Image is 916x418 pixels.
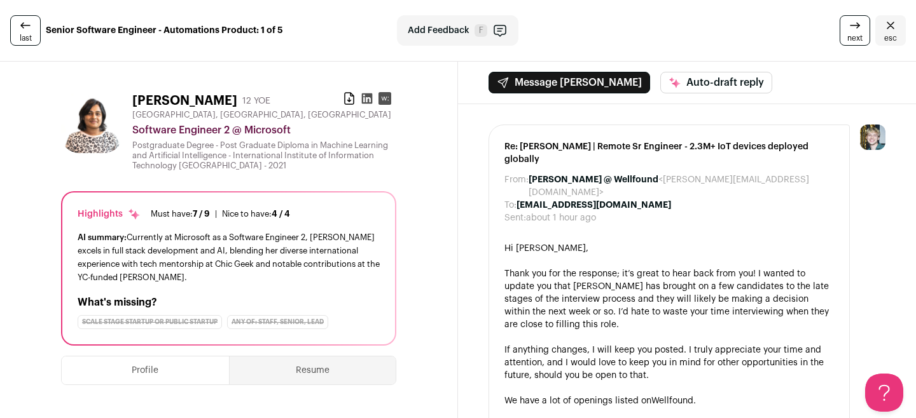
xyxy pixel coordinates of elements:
dt: From: [504,173,529,199]
img: a7d9e49214afc02e1da068c3566234352abe3bd681153c8a3c2dcc2ed28fddb4.jpg [61,92,122,153]
button: Resume [230,356,396,384]
span: 7 / 9 [193,210,210,218]
div: Any of: Staff, Senior, Lead [227,315,328,329]
img: 6494470-medium_jpg [860,125,885,150]
div: Hi [PERSON_NAME], [504,242,834,255]
iframe: Help Scout Beacon - Open [865,374,903,412]
a: next [840,15,870,46]
h1: [PERSON_NAME] [132,92,237,110]
dt: Sent: [504,212,526,224]
span: 4 / 4 [272,210,290,218]
a: Wellfound [651,396,693,405]
div: Highlights [78,208,141,220]
button: Auto-draft reply [660,72,772,93]
span: AI summary: [78,233,127,241]
dt: To: [504,199,517,212]
div: Nice to have: [222,209,290,219]
dd: <[PERSON_NAME][EMAIL_ADDRESS][DOMAIN_NAME]> [529,173,834,199]
div: Software Engineer 2 @ Microsoft [132,123,396,138]
div: Scale Stage Startup or Public Startup [78,315,222,329]
strong: Senior Software Engineer - Automations Product: 1 of 5 [46,24,283,37]
h2: What's missing? [78,295,380,310]
div: Thank you for the response; it’s great to hear back from you! I wanted to update you that [PERSON... [504,267,834,331]
button: Message [PERSON_NAME] [489,72,650,93]
div: Currently at Microsoft as a Software Engineer 2, [PERSON_NAME] excels in full stack development a... [78,231,380,285]
span: [GEOGRAPHIC_DATA], [GEOGRAPHIC_DATA], [GEOGRAPHIC_DATA] [132,110,391,120]
dd: about 1 hour ago [526,212,596,224]
div: We have a lot of openings listed on . [504,394,834,407]
button: Profile [62,356,229,384]
div: Postgraduate Degree - Post Graduate Diploma in Machine Learning and Artificial Intelligence - Int... [132,140,396,171]
b: [EMAIL_ADDRESS][DOMAIN_NAME] [517,201,671,210]
a: last [10,15,41,46]
span: next [847,33,863,43]
a: Close [875,15,906,46]
button: Add Feedback F [397,15,518,46]
div: 12 YOE [242,95,270,107]
span: F [475,24,487,37]
span: esc [884,33,897,43]
ul: | [151,209,290,219]
div: Must have: [151,209,210,219]
span: Re: [PERSON_NAME] | Remote Sr Engineer - 2.3M+ IoT devices deployed globally [504,140,834,166]
b: [PERSON_NAME] @ Wellfound [529,175,658,184]
span: last [20,33,32,43]
span: Add Feedback [408,24,469,37]
div: If anything changes, I will keep you posted. I truly appreciate your time and attention, and I wo... [504,344,834,382]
